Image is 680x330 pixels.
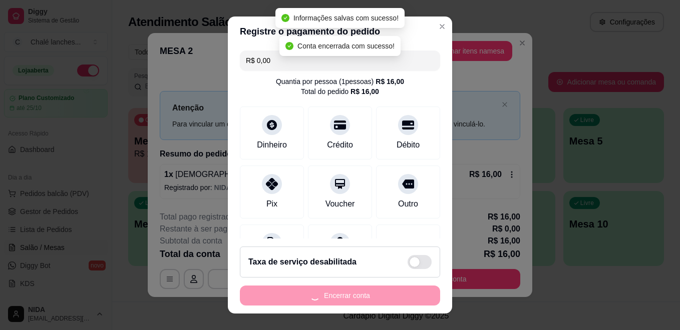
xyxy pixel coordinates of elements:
[285,42,293,50] span: check-circle
[325,198,355,210] div: Voucher
[327,139,353,151] div: Crédito
[281,14,289,22] span: check-circle
[397,139,420,151] div: Débito
[301,86,379,96] div: Total do pedido
[434,18,450,34] button: Close
[266,198,277,210] div: Pix
[297,42,395,50] span: Conta encerrada com sucesso!
[246,50,434,70] input: Ex.: hambúrguer de cordeiro
[228,16,452,46] header: Registre o pagamento do pedido
[257,139,287,151] div: Dinheiro
[376,76,404,86] div: R$ 16,00
[293,14,399,22] span: Informações salvas com sucesso!
[276,76,404,86] div: Quantia por pessoa ( 1 pessoas)
[248,256,357,268] h2: Taxa de serviço desabilitada
[398,198,418,210] div: Outro
[351,86,379,96] div: R$ 16,00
